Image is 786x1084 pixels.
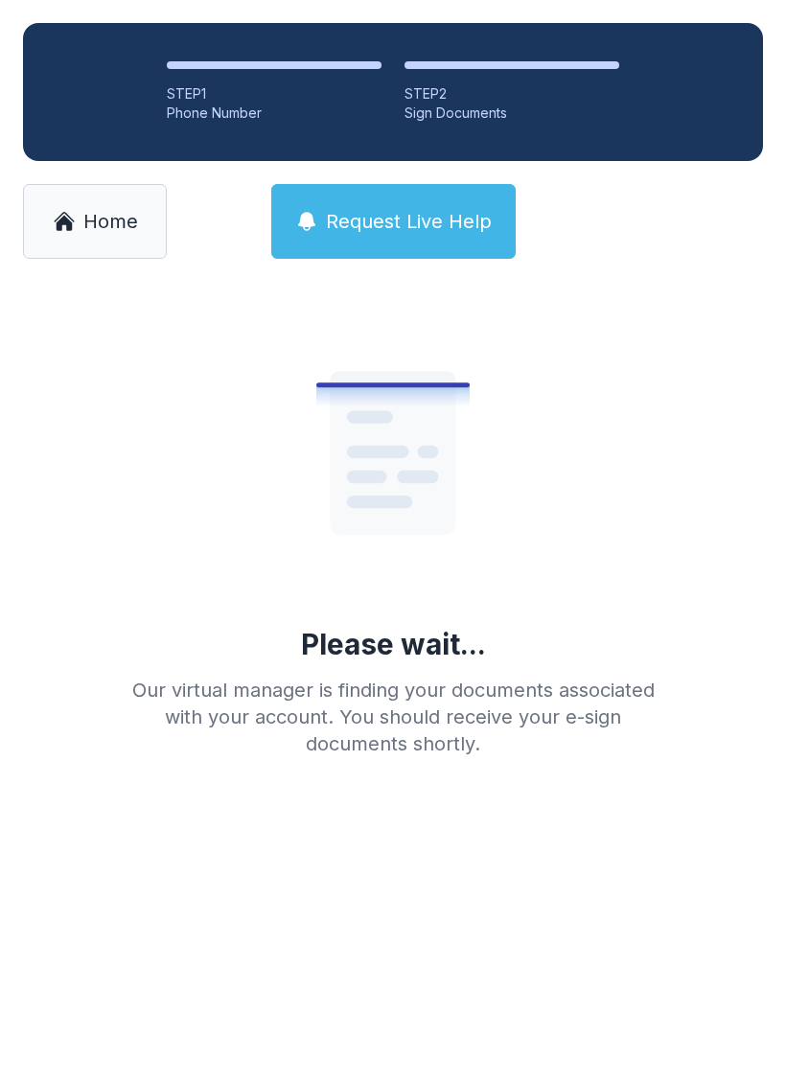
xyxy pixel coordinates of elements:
span: Request Live Help [326,208,492,235]
div: Please wait... [301,627,486,661]
div: Our virtual manager is finding your documents associated with your account. You should receive yo... [117,677,669,757]
span: Home [83,208,138,235]
div: STEP 2 [405,84,619,104]
div: STEP 1 [167,84,381,104]
div: Phone Number [167,104,381,123]
div: Sign Documents [405,104,619,123]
